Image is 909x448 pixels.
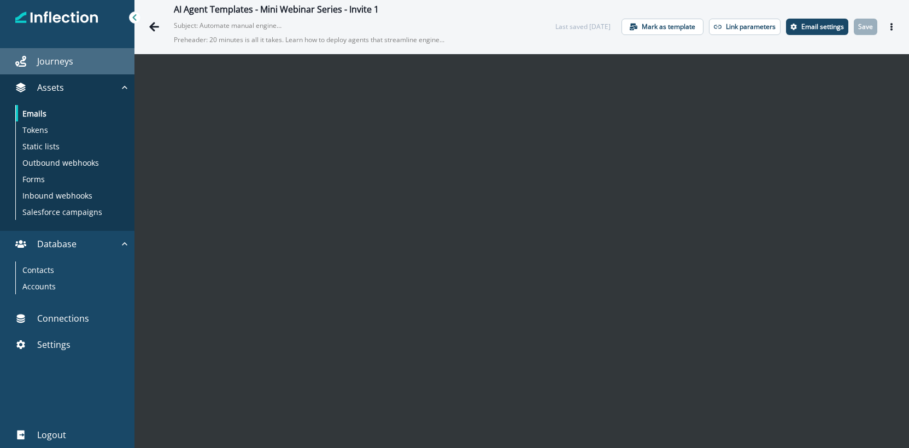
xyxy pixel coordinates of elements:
a: Forms [16,171,126,187]
button: Actions [883,19,900,35]
p: Mark as template [642,23,695,31]
p: Subject: Automate manual engineering workflows with Agents [174,16,283,31]
p: Assets [37,81,64,94]
a: Accounts [16,278,126,294]
button: Settings [786,19,848,35]
p: Static lists [22,141,60,152]
p: Salesforce campaigns [22,206,102,218]
p: Tokens [22,124,48,136]
p: Accounts [22,281,56,292]
a: Static lists [16,138,126,154]
p: Save [858,23,873,31]
a: Contacts [16,261,126,278]
button: Go back [143,16,165,38]
a: Emails [16,105,126,121]
div: AI Agent Templates - Mini Webinar Series - Invite 1 [174,4,379,16]
p: Inbound webhooks [22,190,92,201]
p: Outbound webhooks [22,157,99,168]
a: Tokens [16,121,126,138]
a: Salesforce campaigns [16,203,126,220]
button: Mark as template [621,19,703,35]
div: Last saved [DATE] [555,22,611,32]
p: Logout [37,428,66,441]
button: Save [854,19,877,35]
p: Forms [22,173,45,185]
a: Inbound webhooks [16,187,126,203]
p: Contacts [22,264,54,276]
p: Email settings [801,23,844,31]
img: Inflection [15,10,99,25]
a: Outbound webhooks [16,154,126,171]
button: Link parameters [709,19,781,35]
p: Emails [22,108,46,119]
p: Settings [37,338,71,351]
p: Connections [37,312,89,325]
p: Database [37,237,77,251]
p: Link parameters [726,23,776,31]
p: Journeys [37,55,73,68]
p: Preheader: 20 minutes is all it takes. Learn how to deploy agents that streamline engineering, sa... [174,31,447,49]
